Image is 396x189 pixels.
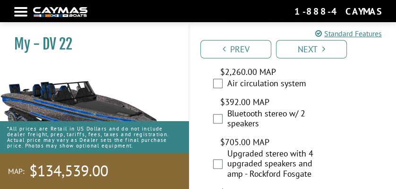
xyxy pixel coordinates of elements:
p: *All prices are Retail in US Dollars and do not include dealer freight, prep, tariffs, fees, taxe... [7,121,181,153]
a: Standard Features [315,28,382,39]
label: Bluetooth stereo w/ 2 speakers [227,108,328,131]
label: Upgraded stereo with 4 upgraded speakers and amp - Rockford Fosgate [227,148,328,181]
span: $392.00 MAP [220,96,269,108]
a: Next [276,40,347,58]
span: $2,260.00 MAP [220,66,276,78]
h1: My - DV 22 [14,35,165,53]
ul: Pagination [198,39,396,58]
img: white-logo-c9c8dbefe5ff5ceceb0f0178aa75bf4bb51f6bca0971e226c86eb53dfe498488.png [33,7,87,17]
div: 1-888-4CAYMAS [294,5,382,17]
span: $134,539.00 [29,161,108,181]
span: MAP: [8,166,25,176]
span: $705.00 MAP [220,136,269,148]
a: Prev [200,40,271,58]
label: Air circulation system [227,78,328,91]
